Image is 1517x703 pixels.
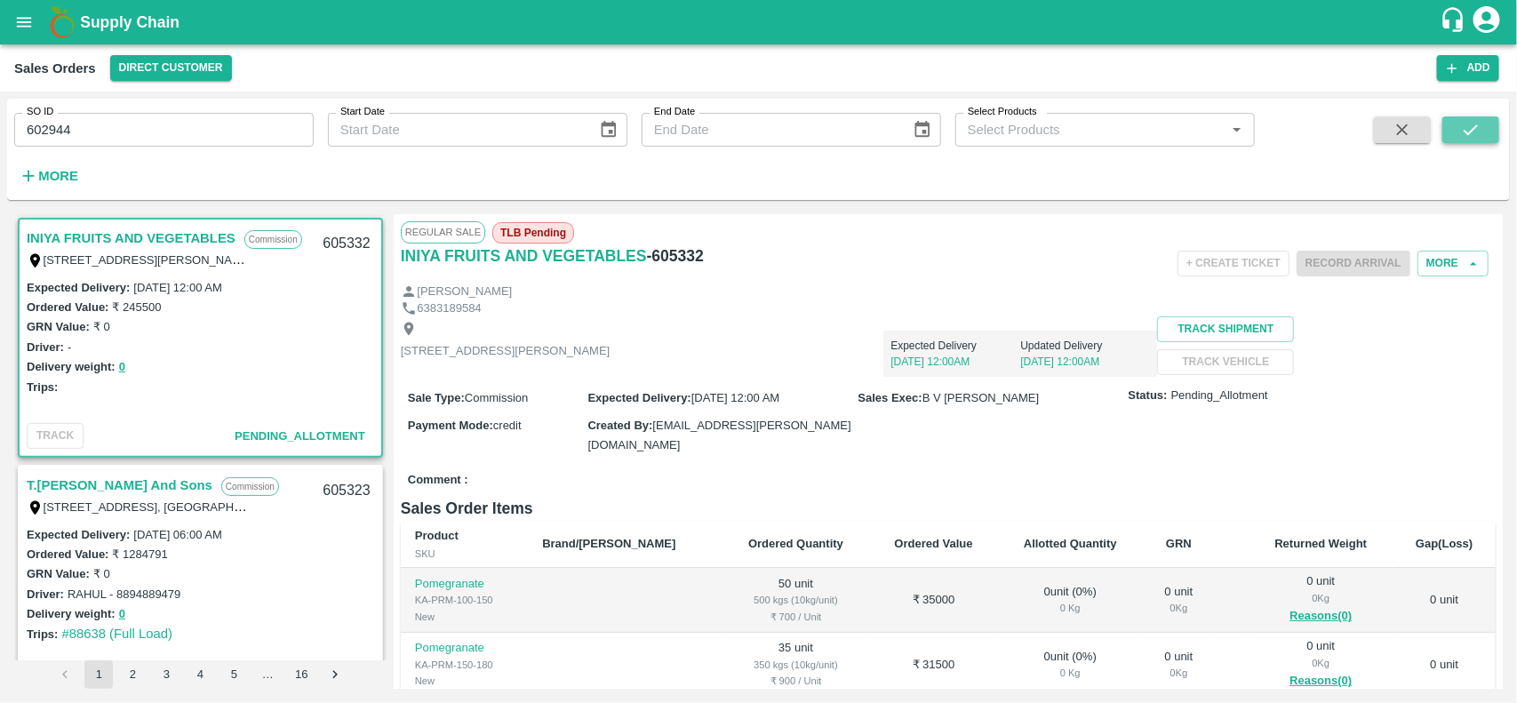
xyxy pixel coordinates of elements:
[722,633,869,698] td: 35 unit
[1011,584,1129,617] div: 0 unit ( 0 %)
[401,221,485,243] span: Regular Sale
[27,607,116,620] label: Delivery weight:
[736,657,855,673] div: 350 kgs (10kg/unit)
[1437,55,1499,81] button: Add
[401,244,647,268] a: INIYA FRUITS AND VEGETABLES
[340,105,385,119] label: Start Date
[14,161,83,191] button: More
[61,627,172,641] a: #88638 (Full Load)
[1393,633,1496,698] td: 0 unit
[968,105,1037,119] label: Select Products
[587,419,652,432] label: Created By :
[592,113,626,147] button: Choose date
[1416,537,1473,550] b: Gap(Loss)
[465,391,529,404] span: Commission
[38,169,78,183] strong: More
[1157,649,1201,682] div: 0 unit
[1263,590,1379,606] div: 0 Kg
[27,227,236,250] a: INIYA FRUITS AND VEGETABLES
[27,528,130,541] label: Expected Delivery :
[84,660,113,689] button: page 1
[221,477,279,496] p: Commission
[1011,600,1129,616] div: 0 Kg
[4,2,44,43] button: open drawer
[48,660,352,689] nav: pagination navigation
[906,113,939,147] button: Choose date
[587,391,691,404] label: Expected Delivery :
[1020,338,1150,354] p: Updated Delivery
[415,609,514,625] div: New
[415,576,514,593] p: Pomegranate
[119,357,125,378] button: 0
[1275,537,1368,550] b: Returned Weight
[642,113,898,147] input: End Date
[1157,584,1201,617] div: 0 unit
[287,660,315,689] button: Go to page 16
[401,496,1496,521] h6: Sales Order Items
[542,537,675,550] b: Brand/[PERSON_NAME]
[493,419,522,432] span: credit
[27,360,116,373] label: Delivery weight:
[27,587,64,601] label: Driver:
[1157,316,1294,342] button: Track Shipment
[68,340,71,354] label: -
[1020,354,1150,370] p: [DATE] 12:00AM
[654,105,695,119] label: End Date
[27,300,108,314] label: Ordered Value:
[1011,649,1129,682] div: 0 unit ( 0 %)
[870,568,998,633] td: ₹ 35000
[415,546,514,562] div: SKU
[27,281,130,294] label: Expected Delivery :
[890,338,1020,354] p: Expected Delivery
[1263,606,1379,627] button: Reasons(0)
[748,537,843,550] b: Ordered Quantity
[1471,4,1503,41] div: account of current user
[408,419,493,432] label: Payment Mode :
[1263,655,1379,671] div: 0 Kg
[93,567,110,580] label: ₹ 0
[44,252,253,267] label: [STREET_ADDRESS][PERSON_NAME]
[736,609,855,625] div: ₹ 700 / Unit
[152,660,180,689] button: Go to page 3
[44,4,80,40] img: logo
[253,667,282,683] div: …
[858,391,922,404] label: Sales Exec :
[312,470,380,512] div: 605323
[1297,255,1410,269] span: Please dispatch the trip before ending
[922,391,1039,404] span: B V [PERSON_NAME]
[415,640,514,657] p: Pomegranate
[870,633,998,698] td: ₹ 31500
[408,472,468,489] label: Comment :
[408,391,465,404] label: Sale Type :
[220,660,248,689] button: Go to page 5
[691,391,779,404] span: [DATE] 12:00 AM
[27,627,58,641] label: Trips:
[890,354,1020,370] p: [DATE] 12:00AM
[415,657,514,673] div: KA-PRM-150-180
[1393,568,1496,633] td: 0 unit
[14,113,314,147] input: Enter SO ID
[27,380,58,394] label: Trips:
[1129,387,1168,404] label: Status:
[1263,638,1379,691] div: 0 unit
[417,284,512,300] p: [PERSON_NAME]
[244,230,302,249] p: Commission
[110,55,232,81] button: Select DC
[961,118,1220,141] input: Select Products
[722,568,869,633] td: 50 unit
[1011,665,1129,681] div: 0 Kg
[27,547,108,561] label: Ordered Value:
[118,660,147,689] button: Go to page 2
[112,300,161,314] label: ₹ 245500
[1171,387,1268,404] span: Pending_Allotment
[14,57,96,80] div: Sales Orders
[119,604,125,625] button: 0
[80,13,180,31] b: Supply Chain
[492,222,574,244] span: TLB Pending
[321,660,349,689] button: Go to next page
[80,10,1440,35] a: Supply Chain
[415,673,514,689] div: New
[647,244,704,268] h6: - 605332
[736,592,855,608] div: 500 kgs (10kg/unit)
